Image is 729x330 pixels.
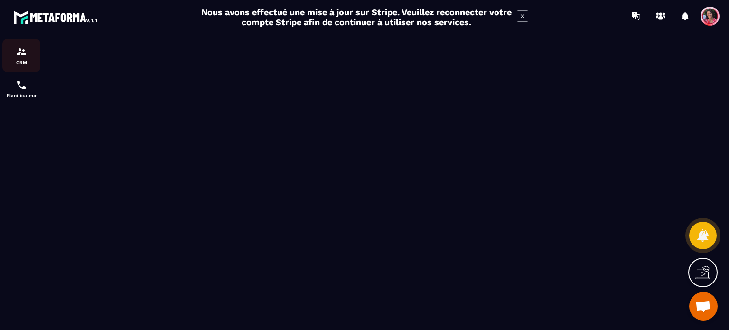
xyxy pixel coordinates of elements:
[689,292,718,321] div: Ouvrir le chat
[2,72,40,105] a: schedulerschedulerPlanificateur
[13,9,99,26] img: logo
[16,46,27,57] img: formation
[201,7,512,27] h2: Nous avons effectué une mise à jour sur Stripe. Veuillez reconnecter votre compte Stripe afin de ...
[2,60,40,65] p: CRM
[16,79,27,91] img: scheduler
[2,93,40,98] p: Planificateur
[2,39,40,72] a: formationformationCRM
